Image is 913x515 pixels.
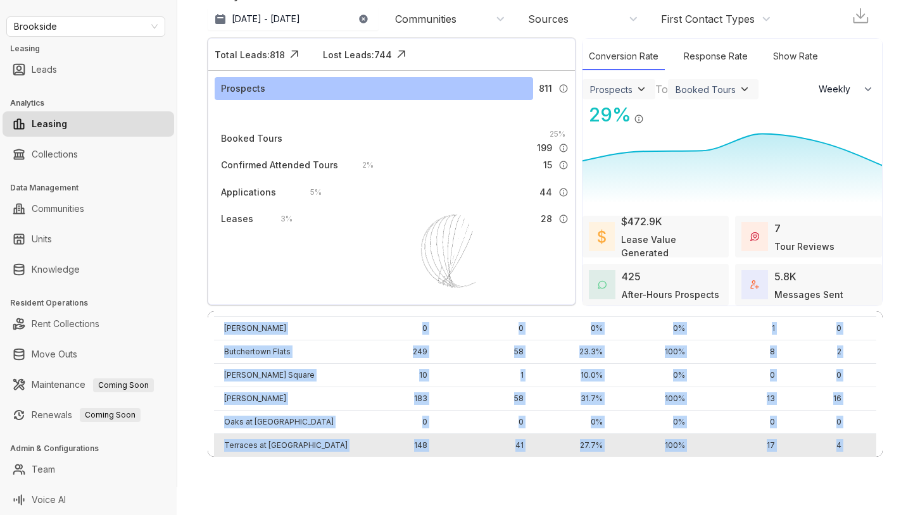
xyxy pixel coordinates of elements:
td: 100% [613,340,695,364]
li: Renewals [3,402,174,428]
div: Leases [221,212,253,226]
h3: Leasing [10,43,177,54]
li: Leasing [3,111,174,137]
a: Leasing [32,111,67,137]
span: 15 [543,158,552,172]
img: Click Icon [285,45,304,64]
a: Units [32,226,52,252]
li: Collections [3,142,174,167]
img: TourReviews [750,232,759,241]
img: ViewFilterArrow [635,83,648,96]
td: 249 [358,340,438,364]
td: 2 [785,340,852,364]
div: 5.8K [774,269,797,284]
td: 0 [695,411,785,434]
td: Terraces at [GEOGRAPHIC_DATA] [214,434,358,457]
img: Info [634,114,644,124]
button: Weekly [811,78,882,101]
td: 16 [785,387,852,411]
td: 13 [695,387,785,411]
div: 7 [774,221,781,236]
div: Booked Tours [221,132,282,146]
td: 4 [785,434,852,457]
span: Brookside [14,17,158,36]
p: [DATE] - [DATE] [232,13,300,25]
h3: Admin & Configurations [10,443,177,454]
img: Download [851,6,870,25]
td: 183 [358,387,438,411]
td: 41 [438,434,534,457]
td: 58 [438,340,534,364]
div: 3 % [268,212,293,226]
span: Weekly [819,83,857,96]
h3: Resident Operations [10,297,177,309]
li: Units [3,226,174,252]
img: ViewFilterArrow [738,83,751,96]
a: Collections [32,142,78,167]
div: Conversion Rate [582,43,665,70]
td: 8 [695,340,785,364]
h3: Analytics [10,97,177,109]
div: To [655,82,668,97]
div: Tour Reviews [774,240,834,253]
td: 0% [613,364,695,387]
div: Lost Leads: 744 [323,48,392,61]
div: Messages Sent [774,288,843,301]
div: Communities [395,12,457,26]
span: 199 [537,141,552,155]
li: Leads [3,57,174,82]
td: Butchertown Flats [214,340,358,364]
td: 10.0% [534,364,613,387]
div: Show Rate [767,43,824,70]
td: 31.7% [534,387,613,411]
td: 0 [785,411,852,434]
img: Click Icon [644,102,663,121]
div: 5 % [298,185,322,199]
img: Info [558,160,569,170]
button: [DATE] - [DATE] [208,8,379,30]
div: 425 [622,269,641,284]
td: 0 [358,411,438,434]
td: 0 [695,364,785,387]
td: 1 [438,364,534,387]
td: 0 [438,411,534,434]
td: 0% [534,411,613,434]
td: 27.7% [534,434,613,457]
div: 2 % [349,158,374,172]
td: 148 [358,434,438,457]
td: 0 [785,364,852,387]
div: $472.9K [621,214,662,229]
td: Oaks at [GEOGRAPHIC_DATA] [214,411,358,434]
li: Communities [3,196,174,221]
li: Voice AI [3,487,174,512]
div: 29 % [582,101,631,129]
span: Coming Soon [93,378,154,392]
td: 0 [438,317,534,340]
div: Response Rate [677,43,754,70]
td: 100% [613,387,695,411]
td: 58 [438,387,534,411]
a: Knowledge [32,257,80,282]
h3: Data Management [10,182,177,194]
td: 17 [695,434,785,457]
td: 23.3% [534,340,613,364]
a: RenewalsComing Soon [32,402,141,428]
td: 1 [695,317,785,340]
div: After-Hours Prospects [622,288,719,301]
li: Move Outs [3,342,174,367]
div: Lease Value Generated [621,233,722,259]
span: 28 [541,212,552,226]
div: 25 % [537,127,569,141]
a: Leads [32,57,57,82]
span: 44 [539,185,552,199]
div: Prospects [221,82,265,96]
div: Applications [221,185,276,199]
td: 0% [613,317,695,340]
span: 811 [539,82,552,96]
img: Info [558,143,569,153]
li: Rent Collections [3,311,174,337]
a: Rent Collections [32,311,99,337]
img: Click Icon [392,45,411,64]
td: [PERSON_NAME] [214,317,358,340]
td: 0% [534,317,613,340]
